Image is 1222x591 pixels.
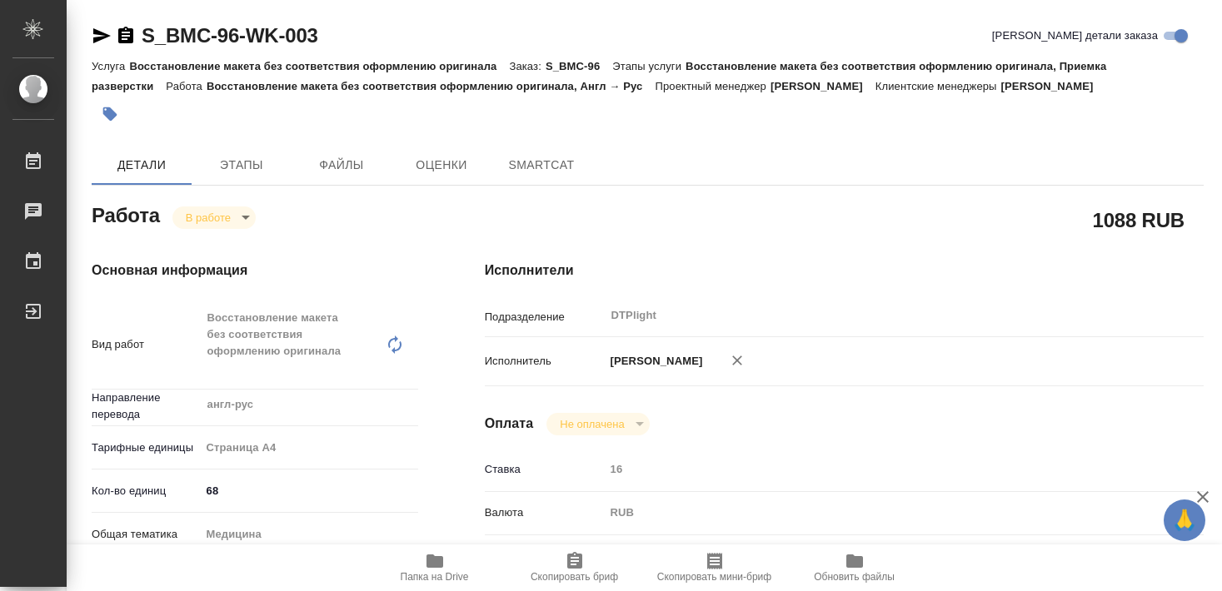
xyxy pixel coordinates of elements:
[485,414,534,434] h4: Оплата
[207,80,656,92] p: Восстановление макета без соответствия оформлению оригинала, Англ → Рус
[605,457,1144,481] input: Пустое поле
[655,80,770,92] p: Проектный менеджер
[645,544,785,591] button: Скопировать мини-бриф
[1093,206,1185,234] h2: 1088 RUB
[365,544,505,591] button: Папка на Drive
[302,155,382,176] span: Файлы
[605,499,1144,527] div: RUB
[116,26,136,46] button: Скопировать ссылку
[129,60,509,72] p: Восстановление макета без соответствия оформлению оригинала
[546,60,612,72] p: S_BMC-96
[555,417,629,431] button: Не оплачена
[92,60,129,72] p: Услуга
[201,434,418,462] div: Страница А4
[172,206,256,229] div: В работе
[201,479,418,503] input: ✎ Введи что-нибудь
[92,440,201,456] p: Тарифные единицы
[719,342,756,379] button: Удалить исполнителя
[166,80,207,92] p: Работа
[92,199,160,229] h2: Работа
[181,211,236,225] button: В работе
[92,336,201,353] p: Вид работ
[402,155,481,176] span: Оценки
[992,27,1158,44] span: [PERSON_NAME] детали заказа
[1164,499,1205,541] button: 🙏
[202,155,282,176] span: Этапы
[102,155,182,176] span: Детали
[401,571,469,583] span: Папка на Drive
[657,571,771,583] span: Скопировать мини-бриф
[785,544,925,591] button: Обновить файлы
[485,353,605,370] p: Исполнитель
[485,461,605,478] p: Ставка
[1001,80,1106,92] p: [PERSON_NAME]
[142,24,318,47] a: S_BMC-96-WK-003
[485,261,1204,281] h4: Исполнители
[1170,503,1199,538] span: 🙏
[92,483,201,499] p: Кол-во единиц
[485,309,605,325] p: Подразделение
[92,26,112,46] button: Скопировать ссылку для ЯМессенджера
[92,96,128,132] button: Добавить тэг
[92,261,418,281] h4: Основная информация
[201,520,418,549] div: Медицина
[501,155,581,176] span: SmartCat
[771,80,875,92] p: [PERSON_NAME]
[485,504,605,521] p: Валюта
[605,353,703,370] p: [PERSON_NAME]
[92,390,201,423] p: Направление перевода
[875,80,1001,92] p: Клиентские менеджеры
[531,571,618,583] span: Скопировать бриф
[546,413,649,435] div: В работе
[814,571,895,583] span: Обновить файлы
[505,544,645,591] button: Скопировать бриф
[92,526,201,543] p: Общая тематика
[612,60,686,72] p: Этапы услуги
[509,60,545,72] p: Заказ:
